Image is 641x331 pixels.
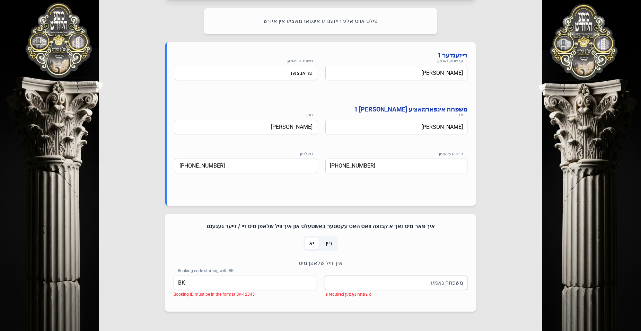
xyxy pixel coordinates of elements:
[326,239,332,248] span: ניין
[309,239,314,248] span: יא
[304,236,320,251] p-togglebutton: יא
[174,276,316,290] input: BK-00000
[174,292,255,297] span: Booking ID must be in the format BK-12345
[174,222,467,231] h4: איך פאר מיט נאך א קבוצה וואס האט עקסטער באשטעלט און איך וויל שלאפן מיט זיי / זייער געגענט
[212,17,429,26] p: פילט אויס אלע רייזענדע אינפארמאציע אין אידיש
[175,51,467,60] h4: רייזענדער 1
[320,236,338,251] p-togglebutton: ניין
[325,292,371,297] span: משפּחה נאָמען is required
[175,105,467,114] h4: משפחה אינפארמאציע [PERSON_NAME] 1
[174,259,467,267] p: איך וויל שלאפן מיט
